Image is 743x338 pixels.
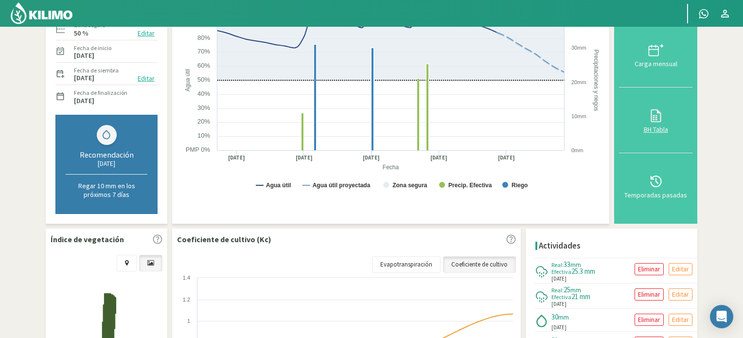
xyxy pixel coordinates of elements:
[571,45,586,51] text: 30mm
[551,286,564,294] span: Real:
[197,118,210,125] text: 20%
[177,233,271,245] p: Coeficiente de cultivo (Kc)
[430,154,447,161] text: [DATE]
[313,182,371,189] text: Agua útil proyectada
[551,323,566,332] span: [DATE]
[498,154,515,161] text: [DATE]
[197,48,210,55] text: 70%
[363,154,380,161] text: [DATE]
[135,28,158,39] button: Editar
[551,268,571,275] span: Efectiva
[51,233,124,245] p: Índice de vegetación
[571,267,595,276] span: 25.3 mm
[672,289,689,300] p: Editar
[635,314,664,326] button: Eliminar
[551,261,564,268] span: Real:
[635,263,664,275] button: Eliminar
[570,260,581,269] span: mm
[551,293,571,301] span: Efectiva
[564,260,570,269] span: 33
[228,154,245,161] text: [DATE]
[66,160,147,168] div: [DATE]
[571,292,590,301] span: 21 mm
[184,69,191,91] text: Agua útil
[551,312,558,321] span: 30
[570,285,581,294] span: mm
[571,113,586,119] text: 10mm
[197,76,210,83] text: 50%
[638,314,660,325] p: Eliminar
[197,132,210,139] text: 10%
[571,79,586,85] text: 20mm
[622,192,690,198] div: Temporadas pasadas
[672,264,689,275] p: Editar
[383,164,399,171] text: Fecha
[183,275,190,281] text: 1.4
[197,90,210,97] text: 40%
[571,147,583,153] text: 0mm
[74,53,94,59] label: [DATE]
[710,305,733,328] div: Open Intercom Messenger
[558,313,569,321] span: mm
[74,89,127,97] label: Fecha de finalización
[669,263,692,275] button: Editar
[74,66,119,75] label: Fecha de siembra
[74,30,88,36] label: 50 %
[183,297,190,302] text: 1.2
[187,318,190,324] text: 1
[74,75,94,81] label: [DATE]
[593,49,600,111] text: Precipitaciones y riegos
[74,98,94,104] label: [DATE]
[74,44,111,53] label: Fecha de inicio
[392,182,427,189] text: Zona segura
[197,62,210,69] text: 60%
[66,181,147,199] p: Regar 10 mm en los próximos 7 días
[66,150,147,160] div: Recomendación
[619,22,692,88] button: Carga mensual
[619,153,692,219] button: Temporadas pasadas
[197,34,210,41] text: 80%
[622,126,690,133] div: BH Tabla
[551,275,566,283] span: [DATE]
[619,88,692,153] button: BH Tabla
[638,289,660,300] p: Eliminar
[443,256,516,273] a: Coeficiente de cultivo
[669,314,692,326] button: Editar
[448,182,492,189] text: Precip. Efectiva
[372,256,441,273] a: Evapotranspiración
[564,285,570,294] span: 25
[539,241,581,250] h4: Actividades
[669,288,692,301] button: Editar
[266,182,291,189] text: Agua útil
[635,288,664,301] button: Eliminar
[186,146,211,153] text: PMP 0%
[512,182,528,189] text: Riego
[622,60,690,67] div: Carga mensual
[672,314,689,325] p: Editar
[551,300,566,308] span: [DATE]
[197,104,210,111] text: 30%
[10,1,73,25] img: Kilimo
[135,73,158,84] button: Editar
[296,154,313,161] text: [DATE]
[638,264,660,275] p: Eliminar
